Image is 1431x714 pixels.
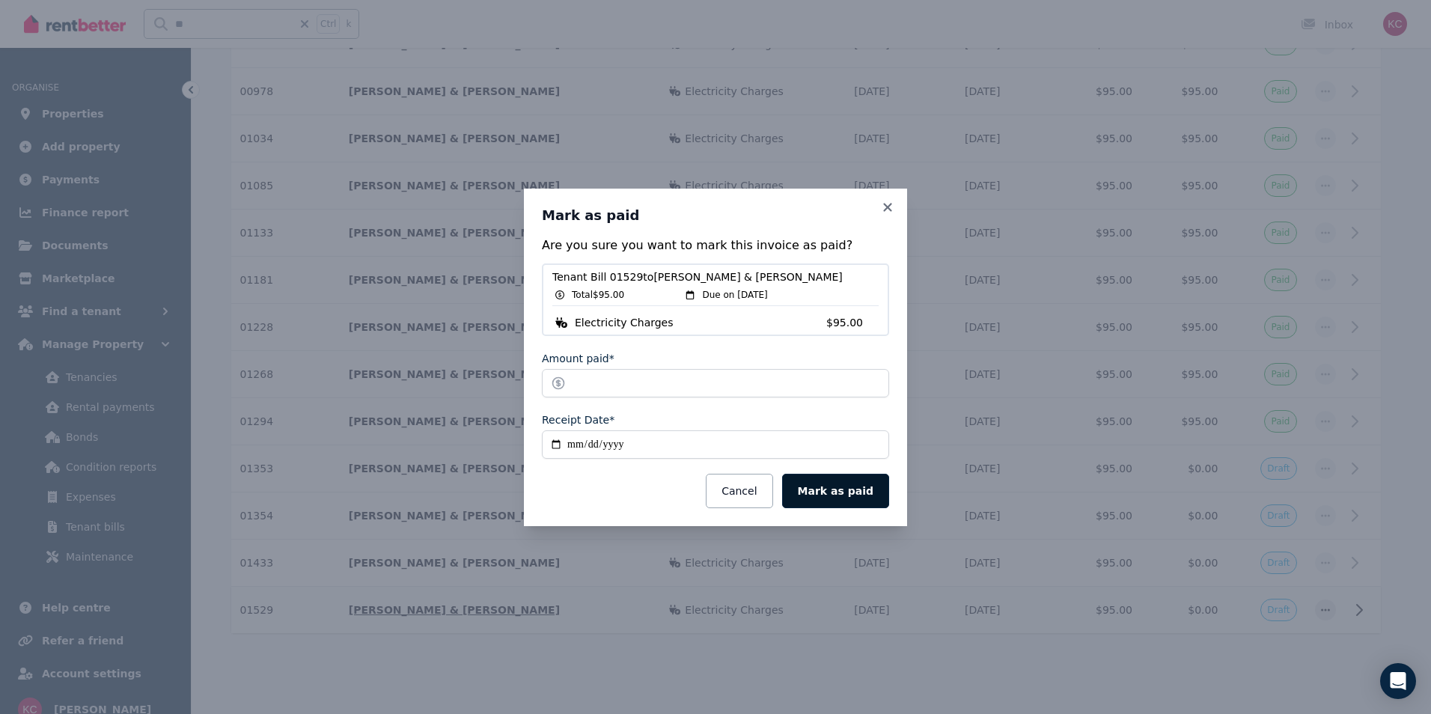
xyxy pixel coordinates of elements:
label: Amount paid* [542,351,614,366]
label: Receipt Date* [542,412,614,427]
span: Total $95.00 [572,289,624,301]
button: Mark as paid [782,474,889,508]
span: Electricity Charges [575,315,674,330]
div: Open Intercom Messenger [1380,663,1416,699]
p: Are you sure you want to mark this invoice as paid? [542,237,889,254]
button: Cancel [706,474,772,508]
span: Due on [DATE] [702,289,767,301]
span: Tenant Bill 01529 to [PERSON_NAME] & [PERSON_NAME] [552,269,879,284]
h3: Mark as paid [542,207,889,225]
span: $95.00 [826,315,879,330]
